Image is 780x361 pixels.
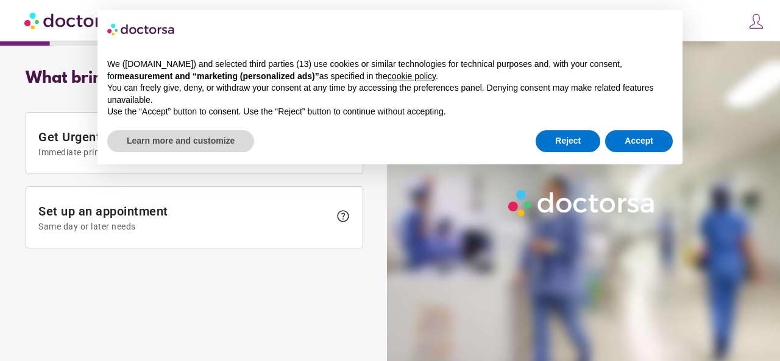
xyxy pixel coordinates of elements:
[107,58,673,82] p: We ([DOMAIN_NAME]) and selected third parties (13) use cookies or similar technologies for techni...
[748,13,765,30] img: icons8-customer-100.png
[26,69,363,88] div: What brings you in?
[107,19,175,39] img: logo
[38,147,330,157] span: Immediate primary care, 24/7
[336,209,350,223] span: help
[605,130,673,152] button: Accept
[504,186,660,220] img: Logo-Doctorsa-trans-White-partial-flat.png
[38,204,330,231] span: Set up an appointment
[38,130,330,157] span: Get Urgent Care Online
[536,130,600,152] button: Reject
[107,130,254,152] button: Learn more and customize
[107,82,673,106] p: You can freely give, deny, or withdraw your consent at any time by accessing the preferences pane...
[117,71,319,81] strong: measurement and “marketing (personalized ads)”
[388,71,436,81] a: cookie policy
[107,106,673,118] p: Use the “Accept” button to consent. Use the “Reject” button to continue without accepting.
[38,222,330,231] span: Same day or later needs
[24,7,121,34] img: Doctorsa.com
